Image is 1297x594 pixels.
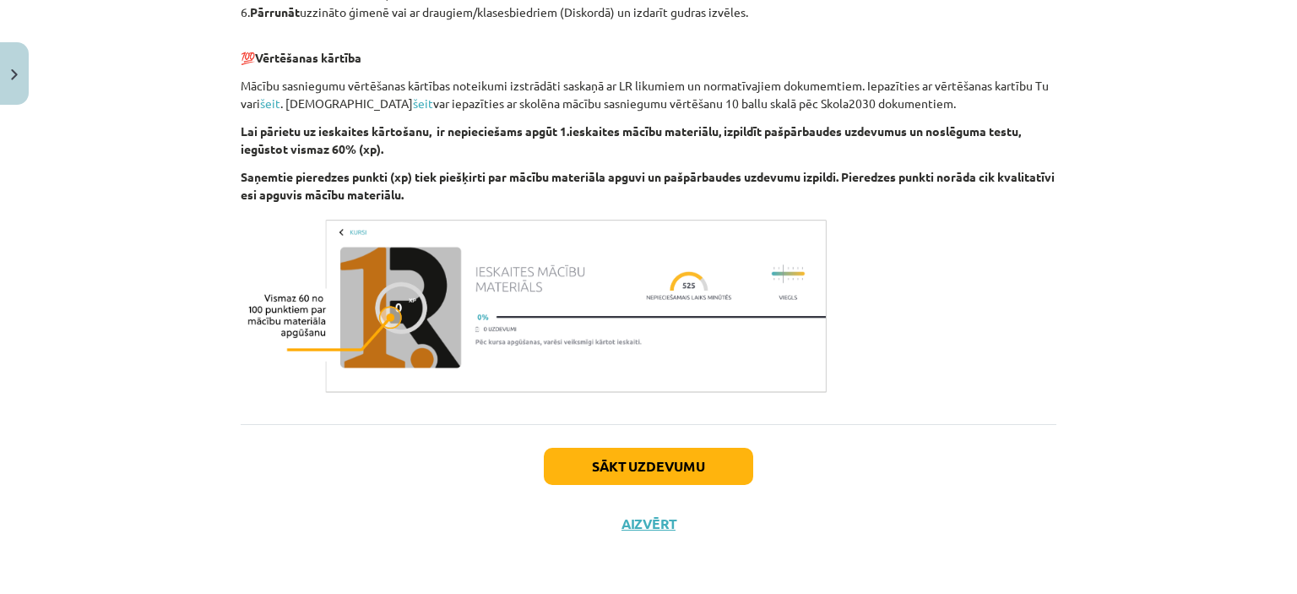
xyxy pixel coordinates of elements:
p: 💯 [241,31,1056,67]
img: icon-close-lesson-0947bae3869378f0d4975bcd49f059093ad1ed9edebbc8119c70593378902aed.svg [11,69,18,80]
button: Aizvērt [616,515,681,532]
a: šeit [260,95,280,111]
b: Lai pārietu uz ieskaites kārtošanu, ir nepieciešams apgūt 1.ieskaites mācību materiālu, izpildīt ... [241,123,1021,156]
b: Pārrunāt [250,4,300,19]
a: šeit [413,95,433,111]
p: Mācību sasniegumu vērtēšanas kārtības noteikumi izstrādāti saskaņā ar LR likumiem un normatīvajie... [241,77,1056,112]
button: Sākt uzdevumu [544,448,753,485]
b: Saņemtie pieredzes punkti (xp) tiek piešķirti par mācību materiāla apguvi un pašpārbaudes uzdevum... [241,169,1055,202]
b: Vērtēšanas kārtība [255,50,361,65]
